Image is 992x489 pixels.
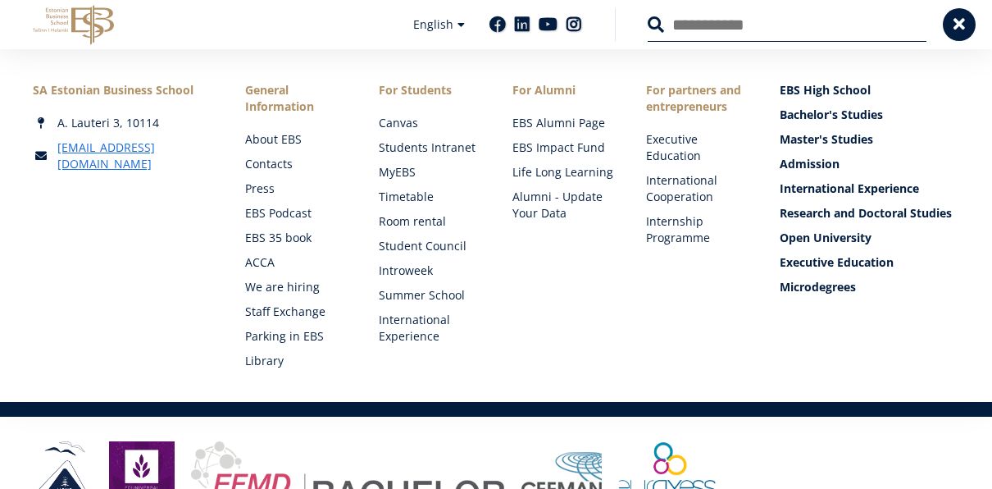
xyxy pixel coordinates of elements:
[780,82,959,98] a: EBS High School
[780,254,959,271] a: Executive Education
[245,328,346,345] a: Parking in EBS
[780,131,959,148] a: Master's Studies
[780,279,959,295] a: Microdegrees
[245,353,346,369] a: Library
[379,213,480,230] a: Room rental
[646,172,747,205] a: International Cooperation
[245,279,346,295] a: We are hiring
[512,139,613,156] a: EBS Impact Fund
[512,189,613,222] a: Alumni - Update Your Data
[646,213,747,246] a: Internship Programme
[379,189,480,205] a: Timetable
[33,82,212,98] div: SA Estonian Business School
[379,139,480,156] a: Students Intranet
[780,156,959,172] a: Admission
[512,82,613,98] span: For Alumni
[379,263,480,279] a: Introweek
[379,238,480,254] a: Student Council
[539,16,557,33] a: Youtube
[489,16,506,33] a: Facebook
[57,139,212,172] a: [EMAIL_ADDRESS][DOMAIN_NAME]
[379,164,480,181] a: MyEBS
[245,254,346,271] a: ACCA
[512,115,613,131] a: EBS Alumni Page
[780,230,959,246] a: Open University
[245,230,346,246] a: EBS 35 book
[646,131,747,164] a: Executive Education
[379,312,480,345] a: International Experience
[780,181,959,197] a: International Experience
[646,82,747,115] span: For partners and entrepreneurs
[245,304,346,320] a: Staff Exchange
[245,205,346,222] a: EBS Podcast
[245,82,346,115] span: General Information
[566,16,582,33] a: Instagram
[514,16,530,33] a: Linkedin
[245,131,346,148] a: About EBS
[512,164,613,181] a: Life Long Learning
[379,287,480,304] a: Summer School
[379,115,480,131] a: Canvas
[245,181,346,197] a: Press
[33,115,212,131] div: A. Lauteri 3, 10114
[379,82,480,98] a: For Students
[780,205,959,222] a: Research and Doctoral Studies
[780,107,959,123] a: Bachelor's Studies
[245,156,346,172] a: Contacts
